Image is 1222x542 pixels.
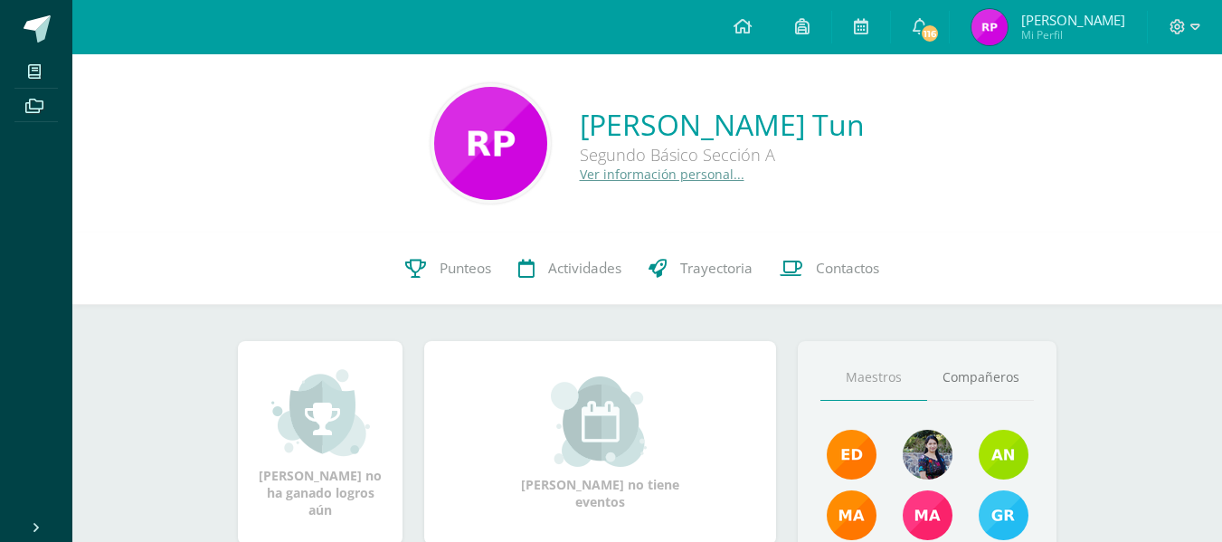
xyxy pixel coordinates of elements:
[680,259,753,278] span: Trayectoria
[827,490,876,540] img: 560278503d4ca08c21e9c7cd40ba0529.png
[635,233,766,305] a: Trayectoria
[510,376,691,510] div: [PERSON_NAME] no tiene eventos
[979,490,1028,540] img: b7ce7144501556953be3fc0a459761b8.png
[1021,11,1125,29] span: [PERSON_NAME]
[580,144,865,166] div: Segundo Básico Sección A
[434,87,547,200] img: f750a50862634e744004a5f7dd2a9141.png
[766,233,893,305] a: Contactos
[920,24,940,43] span: 116
[580,166,744,183] a: Ver información personal...
[440,259,491,278] span: Punteos
[551,376,649,467] img: event_small.png
[903,430,952,480] img: 9b17679b4520195df407efdfd7b84603.png
[392,233,505,305] a: Punteos
[820,355,927,401] a: Maestros
[816,259,879,278] span: Contactos
[827,430,876,480] img: f40e456500941b1b33f0807dd74ea5cf.png
[548,259,621,278] span: Actividades
[256,367,384,518] div: [PERSON_NAME] no ha ganado logros aún
[1021,27,1125,43] span: Mi Perfil
[580,105,865,144] a: [PERSON_NAME] Tun
[971,9,1008,45] img: 612d8540f47d75f38da33de7c34a2a03.png
[271,367,370,458] img: achievement_small.png
[903,490,952,540] img: 7766054b1332a6085c7723d22614d631.png
[979,430,1028,480] img: e6b27947fbea61806f2b198ab17e5dde.png
[927,355,1034,401] a: Compañeros
[505,233,635,305] a: Actividades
